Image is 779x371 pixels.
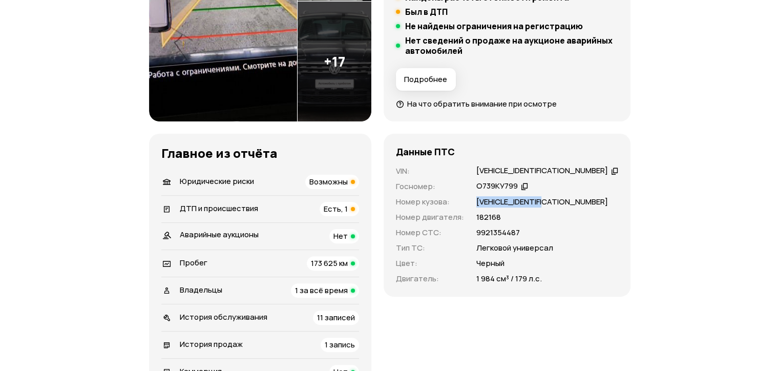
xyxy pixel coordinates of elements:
button: Подробнее [396,68,456,91]
p: VIN : [396,166,464,177]
h5: Нет сведений о продаже на аукционе аварийных автомобилей [405,35,618,56]
span: 11 записей [317,312,355,323]
p: 1 984 см³ / 179 л.с. [476,273,542,284]
p: Номер кузова : [396,196,464,208]
p: Черный [476,258,504,269]
span: Аварийные аукционы [180,229,259,240]
span: 1 за всё время [295,285,348,296]
span: Пробег [180,257,207,268]
p: 9921354487 [476,227,520,238]
p: Легковой универсал [476,242,553,254]
p: [VEHICLE_IDENTIFICATION_NUMBER] [476,196,608,208]
span: Юридические риски [180,176,254,187]
span: Владельцы [180,284,222,295]
h5: Был в ДТП [405,7,448,17]
span: 173 625 км [311,258,348,269]
div: О739КУ799 [476,181,518,192]
span: История обслуживания [180,312,267,322]
span: 1 запись [325,339,355,350]
span: История продаж [180,339,243,349]
p: Цвет : [396,258,464,269]
h4: Данные ПТС [396,146,455,157]
p: Номер двигателя : [396,212,464,223]
p: Двигатель : [396,273,464,284]
p: Номер СТС : [396,227,464,238]
span: ДТП и происшествия [180,203,258,214]
a: На что обратить внимание при осмотре [396,98,557,109]
div: [VEHICLE_IDENTIFICATION_NUMBER] [476,166,608,176]
span: Подробнее [404,74,447,85]
h3: Главное из отчёта [161,146,359,160]
p: Тип ТС : [396,242,464,254]
span: Возможны [309,176,348,187]
span: Есть, 1 [324,203,348,214]
span: Нет [333,231,348,241]
p: 182168 [476,212,501,223]
h5: Не найдены ограничения на регистрацию [405,21,583,31]
p: Госномер : [396,181,464,192]
span: На что обратить внимание при осмотре [407,98,557,109]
